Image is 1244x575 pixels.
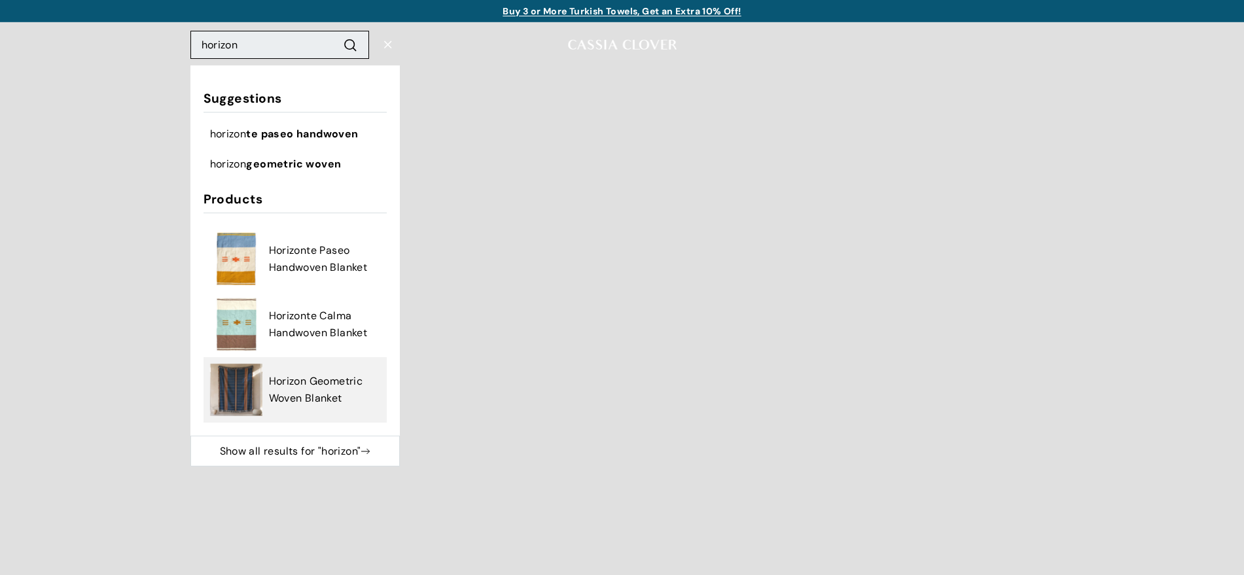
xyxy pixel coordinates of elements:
[210,156,380,173] a: horizongeometric woven
[204,192,387,213] h3: Products
[210,233,380,285] a: Horizonte Paseo Handwoven Blanket Horizonte Paseo Handwoven Blanket
[503,5,741,17] a: Buy 3 or More Turkish Towels, Get an Extra 10% Off!
[269,373,380,406] span: Horizon Geometric Woven Blanket
[210,157,247,171] mark: horizon
[246,127,358,141] span: te paseo handwoven
[210,298,262,351] img: Horizonte Calma Handwoven Blanket
[210,126,380,143] a: horizonte paseo handwoven
[210,298,380,351] a: Horizonte Calma Handwoven Blanket Horizonte Calma Handwoven Blanket
[190,436,400,467] button: Show all results for "horizon"
[210,233,262,285] img: Horizonte Paseo Handwoven Blanket
[269,307,380,341] span: Horizonte Calma Handwoven Blanket
[210,127,247,141] mark: horizon
[204,92,387,113] h3: Suggestions
[246,157,341,171] span: geometric woven
[210,364,380,416] a: Horizon Geometric Woven Blanket Horizon Geometric Woven Blanket
[269,242,380,275] span: Horizonte Paseo Handwoven Blanket
[210,364,262,416] img: Horizon Geometric Woven Blanket
[190,31,369,60] input: Search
